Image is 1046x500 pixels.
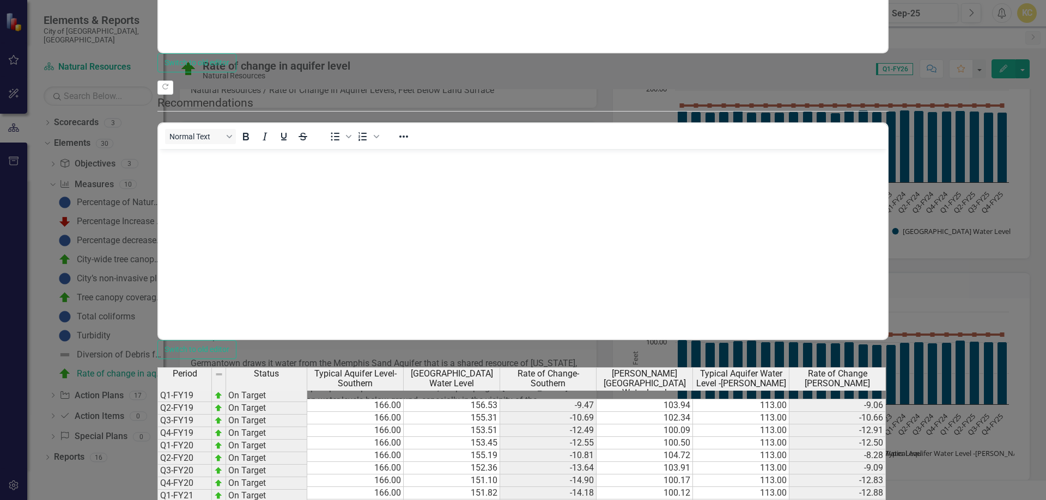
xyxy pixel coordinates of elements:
[226,402,307,415] td: On Target
[275,129,293,144] button: Underline
[214,391,223,400] img: zOikAAAAAElFTkSuQmCC
[214,479,223,487] img: zOikAAAAAElFTkSuQmCC
[789,412,886,424] td: -10.66
[226,477,307,490] td: On Target
[789,462,886,474] td: -9.09
[500,412,597,424] td: -10.69
[157,340,236,359] button: Switch to old editor
[226,427,307,440] td: On Target
[214,491,223,500] img: zOikAAAAAElFTkSuQmCC
[404,487,500,499] td: 151.82
[500,424,597,437] td: -12.49
[789,399,886,412] td: -9.06
[693,399,789,412] td: 113.00
[597,399,693,412] td: 103.94
[157,440,212,452] td: Q1-FY20
[294,129,312,144] button: Strikethrough
[404,449,500,462] td: 155.19
[256,129,274,144] button: Italic
[695,369,787,388] span: Typical Aquifer Water Level -[PERSON_NAME]
[157,427,212,440] td: Q4-FY19
[157,452,212,465] td: Q2-FY20
[236,129,255,144] button: Bold
[307,424,404,437] td: 166.00
[157,465,212,477] td: Q3-FY20
[597,449,693,462] td: 104.72
[597,462,693,474] td: 103.91
[226,389,307,402] td: On Target
[254,369,279,379] span: Status
[226,465,307,477] td: On Target
[597,424,693,437] td: 100.09
[597,487,693,499] td: 100.12
[404,462,500,474] td: 152.36
[693,487,789,499] td: 113.00
[307,437,404,449] td: 166.00
[157,402,212,415] td: Q2-FY19
[157,95,889,112] legend: Recommendations
[789,449,886,462] td: -8.28
[502,369,594,388] span: Rate of Change-Southern
[404,424,500,437] td: 153.51
[165,129,236,144] button: Block Normal Text
[309,369,401,388] span: Typical Aquifer Level-Southern
[789,437,886,449] td: -12.50
[693,462,789,474] td: 113.00
[789,474,886,487] td: -12.83
[394,129,413,144] button: Reveal or hide additional toolbar items
[226,415,307,427] td: On Target
[307,474,404,487] td: 166.00
[500,449,597,462] td: -10.81
[159,149,887,339] iframe: Rich Text Area
[693,474,789,487] td: 113.00
[173,369,197,379] span: Period
[169,132,223,141] span: Normal Text
[214,441,223,450] img: zOikAAAAAElFTkSuQmCC
[597,437,693,449] td: 100.50
[693,412,789,424] td: 113.00
[792,369,883,388] span: Rate of Change [PERSON_NAME]
[157,477,212,490] td: Q4-FY20
[307,449,404,462] td: 166.00
[214,416,223,425] img: zOikAAAAAElFTkSuQmCC
[307,462,404,474] td: 166.00
[693,437,789,449] td: 113.00
[404,399,500,412] td: 156.53
[157,415,212,427] td: Q3-FY19
[157,53,236,72] button: Switch to old editor
[226,452,307,465] td: On Target
[500,437,597,449] td: -12.55
[500,474,597,487] td: -14.90
[500,487,597,499] td: -14.18
[404,474,500,487] td: 151.10
[214,404,223,412] img: zOikAAAAAElFTkSuQmCC
[693,449,789,462] td: 113.00
[404,437,500,449] td: 153.45
[215,370,223,379] img: 8DAGhfEEPCf229AAAAAElFTkSuQmCC
[354,129,381,144] div: Numbered list
[599,369,690,398] span: [PERSON_NAME][GEOGRAPHIC_DATA] Water Level
[307,487,404,499] td: 166.00
[789,487,886,499] td: -12.88
[214,454,223,462] img: zOikAAAAAElFTkSuQmCC
[214,466,223,475] img: zOikAAAAAElFTkSuQmCC
[157,389,212,402] td: Q1-FY19
[307,399,404,412] td: 166.00
[404,412,500,424] td: 155.31
[406,369,497,388] span: [GEOGRAPHIC_DATA] Water Level
[693,424,789,437] td: 113.00
[789,424,886,437] td: -12.91
[500,399,597,412] td: -9.47
[597,412,693,424] td: 102.34
[597,474,693,487] td: 100.17
[214,429,223,437] img: zOikAAAAAElFTkSuQmCC
[326,129,353,144] div: Bullet list
[226,440,307,452] td: On Target
[307,412,404,424] td: 166.00
[500,462,597,474] td: -13.64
